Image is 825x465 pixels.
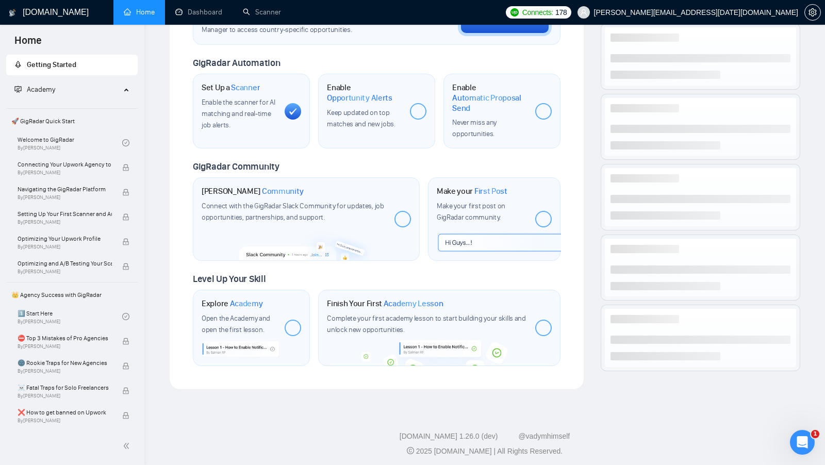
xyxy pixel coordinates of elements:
span: Optimizing and A/B Testing Your Scanner for Better Results [18,258,112,269]
span: Navigating the GigRadar Platform [18,184,112,194]
span: Scanner [231,82,260,93]
h1: Enable [327,82,402,103]
span: 1 [811,430,819,438]
span: Enable the scanner for AI matching and real-time job alerts. [202,98,275,129]
span: ❌ How to get banned on Upwork [18,407,112,418]
a: setting [804,8,821,16]
span: Academy [27,85,55,94]
span: ☠️ Fatal Traps for Solo Freelancers [18,383,112,393]
span: lock [122,412,129,419]
span: Academy [14,85,55,94]
a: @vadymhimself [518,432,570,440]
span: lock [122,189,129,196]
span: user [580,9,587,16]
img: academy-bg.png [356,340,525,366]
span: By [PERSON_NAME] [18,368,112,374]
img: upwork-logo.png [510,8,519,16]
span: Set up your [GEOGRAPHIC_DATA] or [GEOGRAPHIC_DATA] Business Manager to access country-specific op... [202,15,406,35]
span: By [PERSON_NAME] [18,170,112,176]
span: lock [122,263,129,270]
a: 1️⃣ Start HereBy[PERSON_NAME] [18,305,122,328]
span: check-circle [122,139,129,146]
span: rocket [14,61,22,68]
span: By [PERSON_NAME] [18,269,112,275]
a: searchScanner [243,8,281,16]
span: Keep updated on top matches and new jobs. [327,108,395,128]
span: Open the Academy and open the first lesson. [202,314,270,334]
span: GigRadar Community [193,161,279,172]
span: By [PERSON_NAME] [18,343,112,350]
span: By [PERSON_NAME] [18,194,112,201]
span: lock [122,213,129,221]
span: GigRadar Automation [193,57,280,69]
span: Setting Up Your First Scanner and Auto-Bidder [18,209,112,219]
span: 👑 Agency Success with GigRadar [7,285,137,305]
span: By [PERSON_NAME] [18,418,112,424]
span: 🚀 GigRadar Quick Start [7,111,137,131]
h1: Finish Your First [327,298,443,309]
h1: Make your [437,186,507,196]
span: Connect with the GigRadar Slack Community for updates, job opportunities, partnerships, and support. [202,202,384,222]
span: lock [122,362,129,370]
span: lock [122,164,129,171]
span: 178 [555,7,567,18]
span: Connecting Your Upwork Agency to GigRadar [18,159,112,170]
img: logo [9,5,16,21]
h1: Set Up a [202,82,260,93]
span: copyright [407,447,414,454]
span: Getting Started [27,60,76,69]
span: double-left [123,441,133,451]
a: homeHome [124,8,155,16]
span: Level Up Your Skill [193,273,266,285]
h1: [PERSON_NAME] [202,186,304,196]
span: check-circle [122,313,129,320]
h1: Explore [202,298,263,309]
div: 2025 [DOMAIN_NAME] | All Rights Reserved. [153,446,817,457]
span: By [PERSON_NAME] [18,393,112,399]
span: Home [6,33,50,55]
span: Never miss any opportunities. [452,118,497,138]
span: Connects: [522,7,553,18]
span: Make your first post on GigRadar community. [437,202,505,222]
span: lock [122,238,129,245]
iframe: Intercom live chat [790,430,815,455]
img: slackcommunity-bg.png [239,228,375,260]
span: Academy [230,298,263,309]
a: [DOMAIN_NAME] 1.26.0 (dev) [400,432,498,440]
span: ⛔ Top 3 Mistakes of Pro Agencies [18,333,112,343]
span: Community [262,186,304,196]
a: Welcome to GigRadarBy[PERSON_NAME] [18,131,122,154]
span: lock [122,387,129,394]
span: 🌚 Rookie Traps for New Agencies [18,358,112,368]
span: lock [122,338,129,345]
span: By [PERSON_NAME] [18,219,112,225]
span: By [PERSON_NAME] [18,244,112,250]
li: Getting Started [6,55,138,75]
span: Automatic Proposal Send [452,93,527,113]
span: First Post [474,186,507,196]
span: Opportunity Alerts [327,93,392,103]
span: Complete your first academy lesson to start building your skills and unlock new opportunities. [327,314,526,334]
span: fund-projection-screen [14,86,22,93]
span: Academy Lesson [384,298,443,309]
a: dashboardDashboard [175,8,222,16]
button: setting [804,4,821,21]
span: Optimizing Your Upwork Profile [18,234,112,244]
h1: Enable [452,82,527,113]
